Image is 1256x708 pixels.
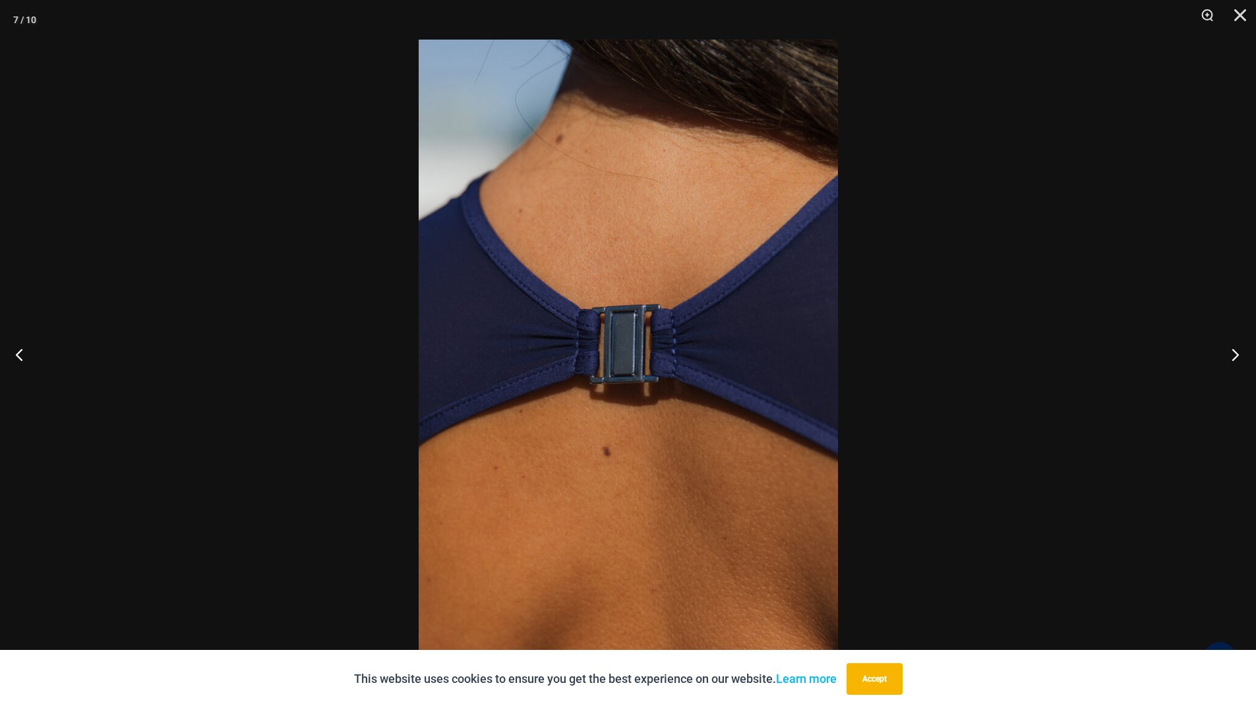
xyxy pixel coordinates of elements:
[13,10,36,30] div: 7 / 10
[776,672,837,686] a: Learn more
[419,40,838,668] img: Desire Me Navy 5192 Dress 1
[1207,321,1256,387] button: Next
[354,669,837,689] p: This website uses cookies to ensure you get the best experience on our website.
[847,663,903,695] button: Accept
